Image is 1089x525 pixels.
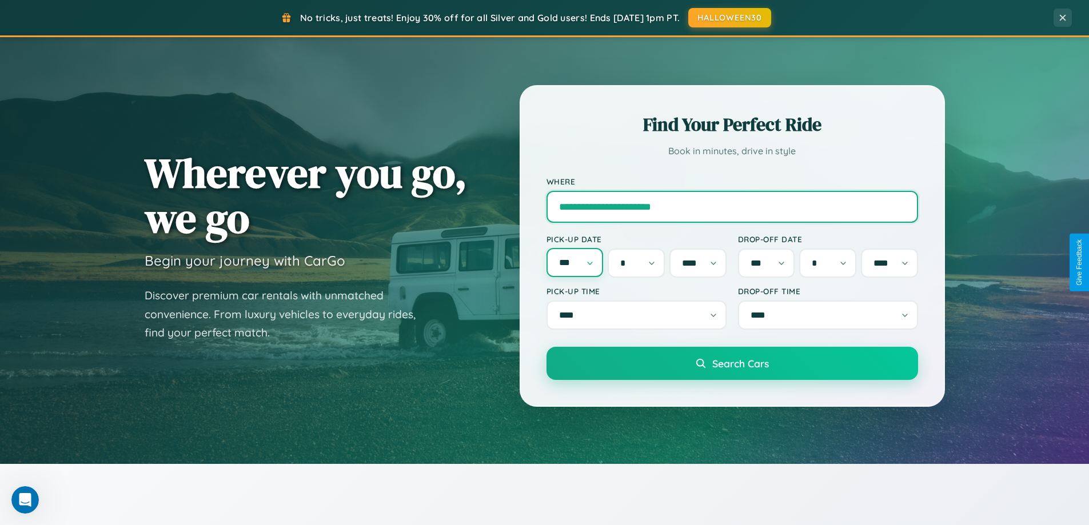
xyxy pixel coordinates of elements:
[11,486,39,514] iframe: Intercom live chat
[547,234,727,244] label: Pick-up Date
[688,8,771,27] button: HALLOWEEN30
[1075,239,1083,286] div: Give Feedback
[547,143,918,159] p: Book in minutes, drive in style
[738,286,918,296] label: Drop-off Time
[145,150,467,241] h1: Wherever you go, we go
[712,357,769,370] span: Search Cars
[547,347,918,380] button: Search Cars
[145,252,345,269] h3: Begin your journey with CarGo
[547,286,727,296] label: Pick-up Time
[145,286,430,342] p: Discover premium car rentals with unmatched convenience. From luxury vehicles to everyday rides, ...
[300,12,680,23] span: No tricks, just treats! Enjoy 30% off for all Silver and Gold users! Ends [DATE] 1pm PT.
[547,177,918,186] label: Where
[738,234,918,244] label: Drop-off Date
[547,112,918,137] h2: Find Your Perfect Ride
